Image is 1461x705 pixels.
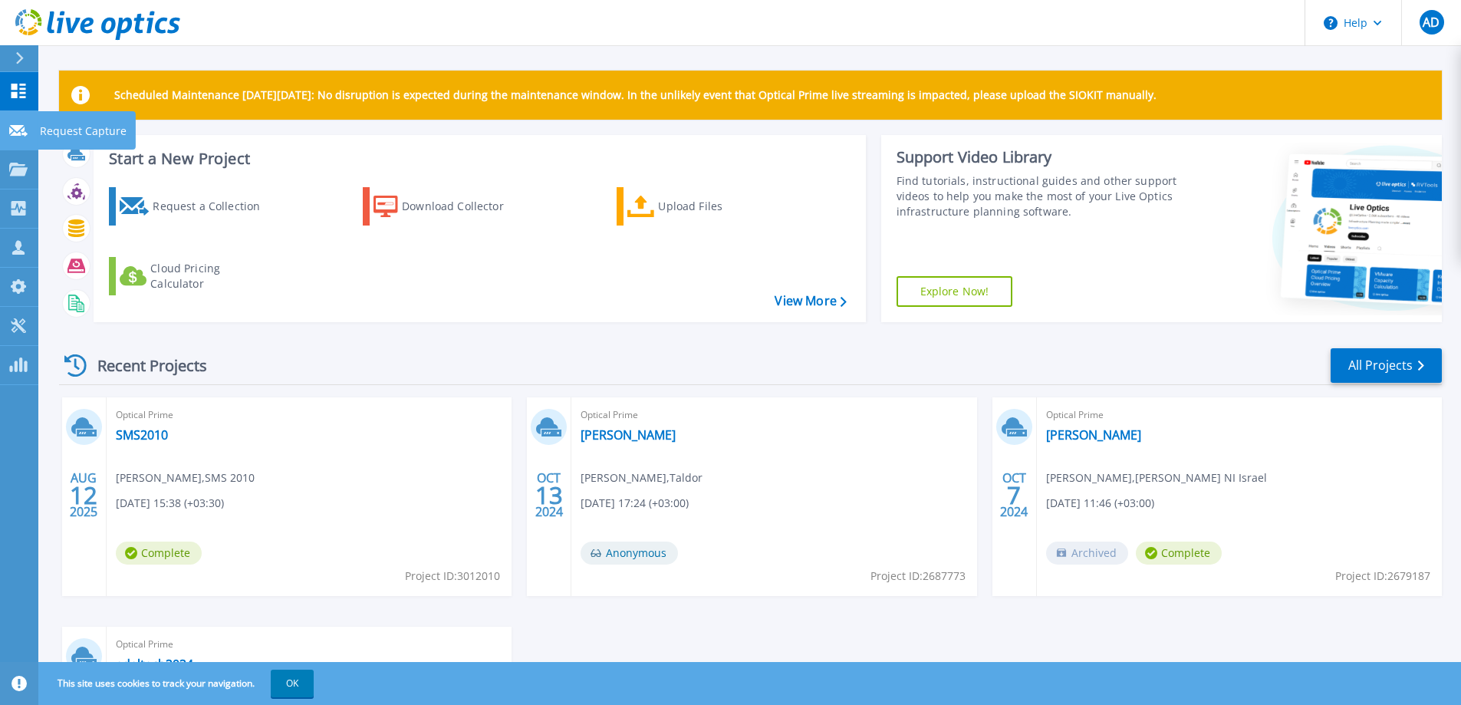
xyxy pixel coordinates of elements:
span: [PERSON_NAME] , SMS 2010 [116,469,255,486]
span: Anonymous [581,542,678,565]
div: OCT 2024 [999,467,1028,523]
div: OCT 2024 [535,467,564,523]
div: Cloud Pricing Calculator [150,261,273,292]
span: Optical Prime [581,407,967,423]
span: Project ID: 3012010 [405,568,500,585]
div: Request a Collection [153,191,275,222]
span: [DATE] 17:24 (+03:00) [581,495,689,512]
div: Upload Files [658,191,781,222]
span: 7 [1007,489,1021,502]
span: Optical Prime [116,407,502,423]
div: Find tutorials, instructional guides and other support videos to help you make the most of your L... [897,173,1183,219]
a: Explore Now! [897,276,1013,307]
p: Request Capture [40,111,127,151]
span: 12 [70,489,97,502]
span: [PERSON_NAME] , [PERSON_NAME] NI Israel [1046,469,1267,486]
a: View More [775,294,846,308]
a: All Projects [1331,348,1442,383]
span: [PERSON_NAME] , Taldor [581,469,703,486]
div: Download Collector [402,191,525,222]
a: [PERSON_NAME] [581,427,676,443]
span: Project ID: 2687773 [870,568,966,585]
span: [DATE] 15:38 (+03:30) [116,495,224,512]
a: Cloud Pricing Calculator [109,257,280,295]
a: Download Collector [363,187,534,226]
span: Optical Prime [1046,407,1433,423]
span: [DATE] 11:46 (+03:00) [1046,495,1154,512]
a: edeltech2024 [116,657,193,672]
div: Support Video Library [897,147,1183,167]
h3: Start a New Project [109,150,846,167]
span: Complete [1136,542,1222,565]
a: [PERSON_NAME] [1046,427,1141,443]
div: Recent Projects [59,347,228,384]
a: SMS2010 [116,427,168,443]
span: This site uses cookies to track your navigation. [42,670,314,697]
a: Upload Files [617,187,788,226]
span: 13 [535,489,563,502]
span: Project ID: 2679187 [1335,568,1430,585]
div: AUG 2025 [69,467,98,523]
span: Optical Prime [116,636,502,653]
a: Request a Collection [109,187,280,226]
p: Scheduled Maintenance [DATE][DATE]: No disruption is expected during the maintenance window. In t... [114,89,1157,101]
button: OK [271,670,314,697]
span: AD [1423,16,1440,28]
span: Complete [116,542,202,565]
span: Archived [1046,542,1128,565]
